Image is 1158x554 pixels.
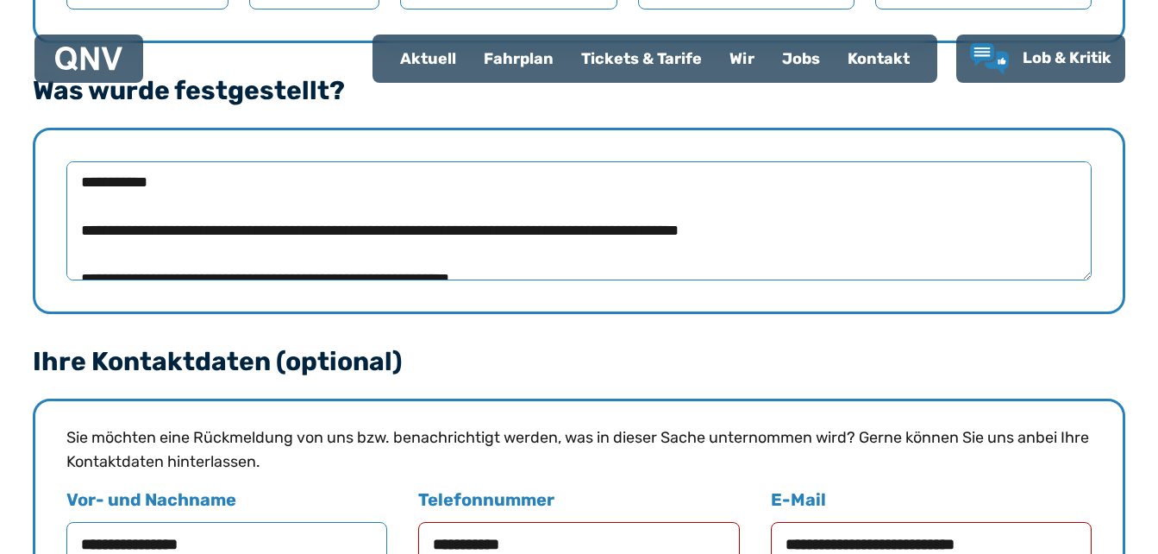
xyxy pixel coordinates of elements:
div: Sie möchten eine Rückmeldung von uns bzw. benachrichtigt werden, was in dieser Sache unternommen ... [66,425,1092,474]
a: Tickets & Tarife [567,36,716,81]
img: QNV Logo [55,47,122,71]
legend: Was wurde festgestellt? [33,78,345,104]
a: Aktuell [386,36,470,81]
a: Wir [716,36,768,81]
a: QNV Logo [55,41,122,76]
legend: Ihre Kontaktdaten (optional) [33,349,403,375]
span: Lob & Kritik [1023,48,1111,67]
a: Jobs [768,36,834,81]
a: Fahrplan [470,36,567,81]
a: Kontakt [834,36,923,81]
a: Lob & Kritik [970,43,1111,74]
